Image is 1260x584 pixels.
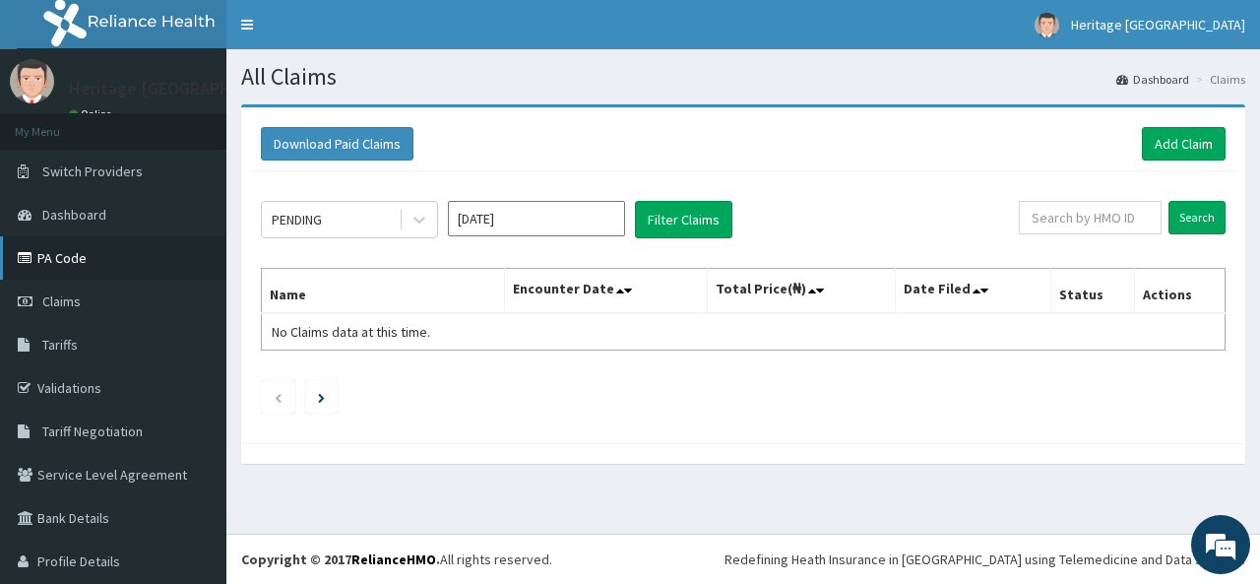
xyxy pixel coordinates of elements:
div: PENDING [272,210,322,229]
th: Name [262,269,505,314]
a: RelianceHMO [351,551,436,568]
span: Dashboard [42,206,106,224]
span: Claims [42,292,81,310]
a: Add Claim [1142,127,1226,161]
input: Select Month and Year [448,201,625,236]
a: Online [69,107,116,121]
p: Heritage [GEOGRAPHIC_DATA] [69,80,303,97]
span: Tariffs [42,336,78,354]
span: Heritage [GEOGRAPHIC_DATA] [1071,16,1245,33]
span: Tariff Negotiation [42,422,143,440]
a: Previous page [274,388,283,406]
span: No Claims data at this time. [272,323,430,341]
th: Status [1050,269,1134,314]
input: Search [1168,201,1226,234]
th: Date Filed [895,269,1050,314]
th: Total Price(₦) [707,269,895,314]
a: Dashboard [1116,71,1189,88]
th: Encounter Date [504,269,707,314]
h1: All Claims [241,64,1245,90]
button: Filter Claims [635,201,732,238]
strong: Copyright © 2017 . [241,551,440,568]
footer: All rights reserved. [226,534,1260,584]
a: Next page [318,388,325,406]
th: Actions [1134,269,1225,314]
input: Search by HMO ID [1019,201,1162,234]
img: User Image [1035,13,1059,37]
div: Redefining Heath Insurance in [GEOGRAPHIC_DATA] using Telemedicine and Data Science! [724,550,1245,569]
button: Download Paid Claims [261,127,413,161]
img: User Image [10,59,54,103]
li: Claims [1191,71,1245,88]
span: Switch Providers [42,162,143,180]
